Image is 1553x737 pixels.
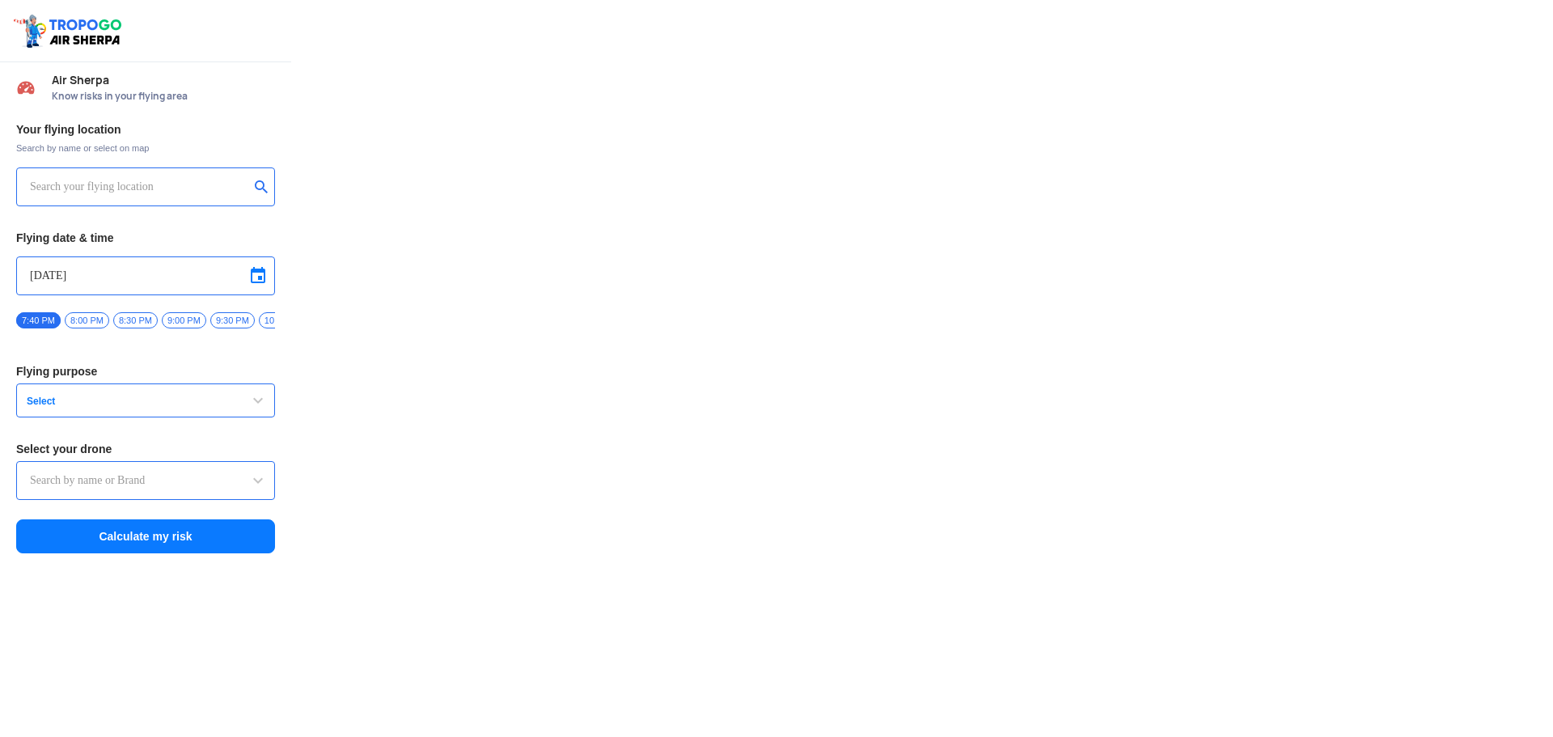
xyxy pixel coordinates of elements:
[30,177,249,197] input: Search your flying location
[20,395,222,408] span: Select
[16,124,275,135] h3: Your flying location
[16,142,275,155] span: Search by name or select on map
[113,312,158,328] span: 8:30 PM
[162,312,206,328] span: 9:00 PM
[16,443,275,455] h3: Select your drone
[52,74,275,87] span: Air Sherpa
[16,232,275,244] h3: Flying date & time
[30,471,261,490] input: Search by name or Brand
[16,383,275,417] button: Select
[65,312,109,328] span: 8:00 PM
[210,312,255,328] span: 9:30 PM
[259,312,308,328] span: 10:00 PM
[52,90,275,103] span: Know risks in your flying area
[16,78,36,97] img: Risk Scores
[16,312,61,328] span: 7:40 PM
[16,366,275,377] h3: Flying purpose
[12,12,127,49] img: ic_tgdronemaps.svg
[30,266,261,286] input: Select Date
[16,519,275,553] button: Calculate my risk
